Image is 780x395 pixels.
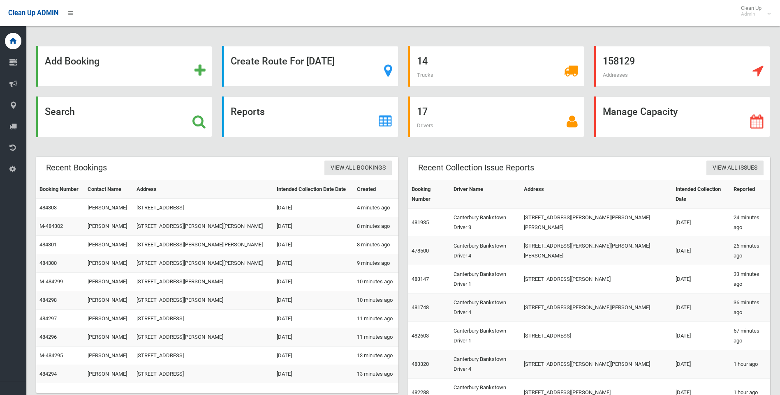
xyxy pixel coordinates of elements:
td: [DATE] [672,322,730,350]
td: [STREET_ADDRESS] [521,322,672,350]
td: [PERSON_NAME] [84,273,133,291]
td: Canterbury Bankstown Driver 3 [450,209,521,237]
a: 484294 [39,371,57,377]
a: 484301 [39,241,57,248]
td: [STREET_ADDRESS][PERSON_NAME] [133,273,273,291]
td: 10 minutes ago [354,291,398,310]
td: [STREET_ADDRESS][PERSON_NAME][PERSON_NAME] [521,294,672,322]
strong: 158129 [603,55,635,67]
th: Reported [730,180,770,209]
th: Address [521,180,672,209]
td: [STREET_ADDRESS][PERSON_NAME] [133,291,273,310]
td: [DATE] [273,273,353,291]
td: [STREET_ADDRESS][PERSON_NAME][PERSON_NAME][PERSON_NAME] [521,209,672,237]
strong: Manage Capacity [603,106,678,117]
td: [STREET_ADDRESS][PERSON_NAME][PERSON_NAME] [133,217,273,236]
a: 484300 [39,260,57,266]
strong: 14 [417,55,428,67]
td: [DATE] [273,365,353,384]
strong: Add Booking [45,55,100,67]
td: [DATE] [672,265,730,294]
header: Recent Bookings [36,160,117,176]
td: [STREET_ADDRESS] [133,199,273,217]
td: [STREET_ADDRESS][PERSON_NAME] [521,265,672,294]
a: Search [36,96,212,137]
td: [PERSON_NAME] [84,199,133,217]
td: Canterbury Bankstown Driver 1 [450,265,521,294]
td: Canterbury Bankstown Driver 1 [450,322,521,350]
td: [PERSON_NAME] [84,365,133,384]
td: [DATE] [672,237,730,265]
a: M-484302 [39,223,63,229]
th: Booking Number [408,180,451,209]
a: 484296 [39,334,57,340]
td: [PERSON_NAME] [84,310,133,328]
td: [DATE] [273,291,353,310]
td: [STREET_ADDRESS][PERSON_NAME][PERSON_NAME][PERSON_NAME] [521,237,672,265]
a: 483320 [412,361,429,367]
td: [DATE] [273,217,353,236]
td: [DATE] [273,236,353,254]
span: Drivers [417,122,433,129]
span: Clean Up ADMIN [8,9,58,17]
td: [STREET_ADDRESS][PERSON_NAME][PERSON_NAME] [521,350,672,379]
a: 482603 [412,333,429,339]
td: [STREET_ADDRESS][PERSON_NAME][PERSON_NAME] [133,254,273,273]
th: Intended Collection Date [672,180,730,209]
td: [DATE] [273,347,353,365]
td: [PERSON_NAME] [84,217,133,236]
td: [STREET_ADDRESS] [133,365,273,384]
td: [DATE] [672,350,730,379]
td: 13 minutes ago [354,365,398,384]
td: Canterbury Bankstown Driver 4 [450,237,521,265]
td: 8 minutes ago [354,236,398,254]
td: [PERSON_NAME] [84,254,133,273]
td: [DATE] [273,199,353,217]
a: 484303 [39,204,57,211]
span: Addresses [603,72,628,78]
header: Recent Collection Issue Reports [408,160,544,176]
td: Canterbury Bankstown Driver 4 [450,350,521,379]
td: 13 minutes ago [354,347,398,365]
a: 17 Drivers [408,96,584,137]
td: [PERSON_NAME] [84,236,133,254]
a: View All Issues [706,161,764,176]
a: 14 Trucks [408,46,584,87]
td: [PERSON_NAME] [84,291,133,310]
td: 10 minutes ago [354,273,398,291]
a: View All Bookings [324,161,392,176]
strong: Create Route For [DATE] [231,55,335,67]
a: 483147 [412,276,429,282]
td: 9 minutes ago [354,254,398,273]
td: [DATE] [273,310,353,328]
a: Reports [222,96,398,137]
td: 26 minutes ago [730,237,770,265]
td: 4 minutes ago [354,199,398,217]
a: 484297 [39,315,57,322]
a: 481748 [412,304,429,310]
td: [PERSON_NAME] [84,347,133,365]
td: [STREET_ADDRESS][PERSON_NAME] [133,328,273,347]
th: Contact Name [84,180,133,199]
strong: 17 [417,106,428,117]
a: M-484295 [39,352,63,358]
a: Manage Capacity [594,96,770,137]
td: [STREET_ADDRESS] [133,310,273,328]
a: 481935 [412,219,429,225]
td: 33 minutes ago [730,265,770,294]
span: Trucks [417,72,433,78]
td: 1 hour ago [730,350,770,379]
td: 57 minutes ago [730,322,770,350]
td: [DATE] [672,209,730,237]
td: 11 minutes ago [354,310,398,328]
small: Admin [741,11,761,17]
td: [DATE] [273,254,353,273]
th: Created [354,180,398,199]
a: 484298 [39,297,57,303]
a: M-484299 [39,278,63,285]
strong: Reports [231,106,265,117]
td: [PERSON_NAME] [84,328,133,347]
td: [STREET_ADDRESS] [133,347,273,365]
a: Create Route For [DATE] [222,46,398,87]
th: Driver Name [450,180,521,209]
